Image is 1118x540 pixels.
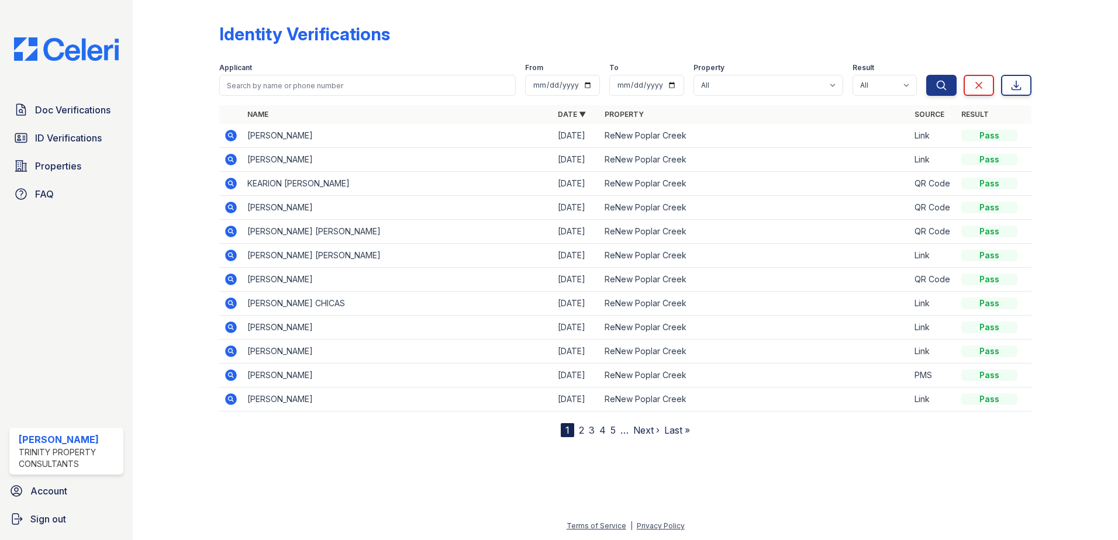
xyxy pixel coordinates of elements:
div: Pass [961,178,1017,189]
td: ReNew Poplar Creek [600,124,910,148]
div: Pass [961,154,1017,165]
span: Properties [35,159,81,173]
div: Pass [961,250,1017,261]
td: QR Code [910,220,957,244]
div: Pass [961,369,1017,381]
td: Link [910,316,957,340]
td: [PERSON_NAME] [243,124,553,148]
td: Link [910,244,957,268]
div: [PERSON_NAME] [19,432,119,446]
td: QR Code [910,196,957,220]
span: Account [30,484,67,498]
div: Pass [961,345,1017,357]
td: [DATE] [553,340,600,364]
label: To [609,63,619,72]
a: 5 [610,424,616,436]
div: Pass [961,130,1017,141]
div: Pass [961,226,1017,237]
td: ReNew Poplar Creek [600,364,910,387]
label: Applicant [219,63,252,72]
td: [PERSON_NAME] [243,387,553,411]
td: [PERSON_NAME] [243,340,553,364]
td: ReNew Poplar Creek [600,220,910,244]
td: ReNew Poplar Creek [600,292,910,316]
div: Pass [961,297,1017,309]
a: Result [961,110,989,119]
td: Link [910,124,957,148]
td: [DATE] [553,220,600,244]
td: ReNew Poplar Creek [600,148,910,172]
td: Link [910,387,957,411]
div: | [630,521,633,530]
td: QR Code [910,268,957,292]
label: From [525,63,543,72]
td: [DATE] [553,316,600,340]
div: Identity Verifications [219,23,390,44]
td: [DATE] [553,244,600,268]
td: ReNew Poplar Creek [600,387,910,411]
label: Property [693,63,724,72]
span: Doc Verifications [35,103,111,117]
td: [DATE] [553,172,600,196]
a: Name [247,110,268,119]
div: Pass [961,274,1017,285]
td: PMS [910,364,957,387]
td: [DATE] [553,292,600,316]
td: ReNew Poplar Creek [600,316,910,340]
a: Source [915,110,944,119]
a: Properties [9,154,123,178]
a: Privacy Policy [637,521,685,530]
td: Link [910,292,957,316]
td: ReNew Poplar Creek [600,268,910,292]
td: KEARION [PERSON_NAME] [243,172,553,196]
td: ReNew Poplar Creek [600,196,910,220]
td: [PERSON_NAME] [243,364,553,387]
a: Sign out [5,507,128,531]
div: Pass [961,321,1017,333]
td: [PERSON_NAME] CHICAS [243,292,553,316]
a: Date ▼ [558,110,586,119]
img: CE_Logo_Blue-a8612792a0a2168367f1c8372b55b34899dd931a85d93a1a3d3e32e68fde9ad4.png [5,37,128,61]
a: Last » [664,424,690,436]
td: [DATE] [553,196,600,220]
td: [PERSON_NAME] [PERSON_NAME] [243,220,553,244]
td: [DATE] [553,124,600,148]
span: … [620,423,629,437]
a: 2 [579,424,584,436]
td: QR Code [910,172,957,196]
td: Link [910,148,957,172]
span: FAQ [35,187,54,201]
span: Sign out [30,512,66,526]
td: [PERSON_NAME] [PERSON_NAME] [243,244,553,268]
label: Result [853,63,874,72]
td: [DATE] [553,268,600,292]
div: Pass [961,202,1017,213]
a: Doc Verifications [9,98,123,122]
a: FAQ [9,182,123,206]
td: [PERSON_NAME] [243,148,553,172]
div: 1 [561,423,574,437]
a: Property [605,110,644,119]
a: Terms of Service [567,521,626,530]
input: Search by name or phone number [219,75,516,96]
td: [PERSON_NAME] [243,316,553,340]
td: [DATE] [553,148,600,172]
td: [DATE] [553,364,600,387]
td: [PERSON_NAME] [243,268,553,292]
a: ID Verifications [9,126,123,150]
a: Next › [633,424,660,436]
a: Account [5,479,128,503]
a: 3 [589,424,595,436]
div: Pass [961,393,1017,405]
a: 4 [599,424,606,436]
td: [PERSON_NAME] [243,196,553,220]
td: Link [910,340,957,364]
td: ReNew Poplar Creek [600,172,910,196]
span: ID Verifications [35,131,102,145]
td: ReNew Poplar Creek [600,340,910,364]
td: [DATE] [553,387,600,411]
td: ReNew Poplar Creek [600,244,910,268]
div: Trinity Property Consultants [19,446,119,470]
